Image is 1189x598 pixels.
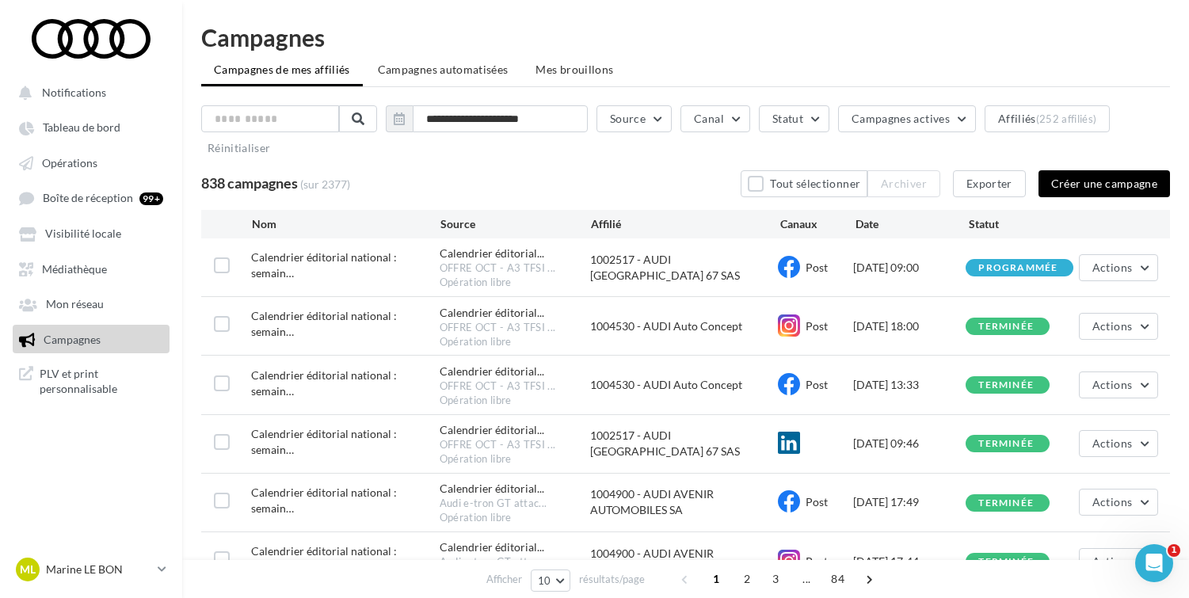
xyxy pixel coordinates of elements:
div: [DATE] 13:33 [853,377,966,393]
span: résultats/page [579,572,645,587]
span: Mon réseau [46,298,104,311]
span: Calendrier éditorial national : semaine du 06.10 au 12.10 [251,309,397,338]
span: OFFRE OCT - A3 TFSI ... [440,438,555,452]
span: Audi e-tron GT attac... [440,497,547,511]
span: Calendrier éditorial national : semaine du 29.09 au 05.10 [251,544,397,573]
p: Marine LE BON [46,562,151,577]
a: Opérations [10,148,173,177]
div: programmée [978,263,1058,273]
span: Campagnes actives [852,112,950,125]
span: Post [806,319,828,333]
div: 1002517 - AUDI [GEOGRAPHIC_DATA] 67 SAS [590,428,778,459]
span: Campagnes [44,333,101,346]
span: Tableau de bord [43,121,120,135]
button: Créer une campagne [1038,170,1170,197]
span: Afficher [486,572,522,587]
span: Post [806,495,828,508]
button: Tout sélectionner [741,170,867,197]
span: Campagnes automatisées [378,63,509,76]
span: (sur 2377) [300,177,350,191]
div: (252 affiliés) [1036,112,1097,125]
div: Nom [252,216,440,232]
a: Boîte de réception 99+ [10,183,173,212]
div: 1004530 - AUDI Auto Concept [590,318,778,334]
a: Médiathèque [10,254,173,283]
span: Mes brouillons [535,63,613,76]
button: Exporter [953,170,1026,197]
span: 2 [734,566,760,592]
a: Visibilité locale [10,219,173,247]
span: 10 [538,574,551,587]
div: Opération libre [440,394,590,408]
span: Calendrier éditorial national : semaine du 06.10 au 12.10 [251,427,397,456]
iframe: Intercom live chat [1135,544,1173,582]
span: Opérations [42,156,97,169]
div: 99+ [139,192,163,205]
span: Calendrier éditorial... [440,481,544,497]
span: Actions [1092,319,1132,333]
span: 838 campagnes [201,174,298,192]
span: Calendrier éditorial national : semaine du 06.10 au 12.10 [251,250,397,280]
button: Actions [1079,371,1158,398]
span: Audi e-tron GT attac... [440,555,547,569]
span: Notifications [42,86,106,99]
span: 1 [1168,544,1180,557]
div: 1004530 - AUDI Auto Concept [590,377,778,393]
div: Date [856,216,969,232]
div: Source [440,216,592,232]
span: Boîte de réception [43,192,133,205]
button: Réinitialiser [201,139,277,158]
div: 1004900 - AUDI AVENIR AUTOMOBILES SA [590,546,778,577]
div: 1004900 - AUDI AVENIR AUTOMOBILES SA [590,486,778,518]
span: Médiathèque [42,262,107,276]
span: Calendrier éditorial... [440,539,544,555]
a: Mon réseau [10,289,173,318]
button: Source [596,105,672,132]
span: Calendrier éditorial... [440,364,544,379]
button: Notifications [10,78,166,106]
div: [DATE] 17:49 [853,494,966,510]
span: OFFRE OCT - A3 TFSI ... [440,321,555,335]
a: PLV et print personnalisable [10,360,173,403]
span: 1 [703,566,729,592]
div: Opération libre [440,511,590,525]
div: [DATE] 09:46 [853,436,966,451]
button: Affiliés(252 affiliés) [985,105,1110,132]
span: Actions [1092,554,1132,568]
button: Campagnes actives [838,105,976,132]
div: terminée [978,557,1034,567]
div: Opération libre [440,452,590,467]
span: Calendrier éditorial... [440,422,544,438]
span: Post [806,554,828,568]
span: OFFRE OCT - A3 TFSI ... [440,261,555,276]
span: Visibilité locale [45,227,121,241]
div: terminée [978,322,1034,332]
div: [DATE] 18:00 [853,318,966,334]
div: Opération libre [440,335,590,349]
span: 3 [763,566,788,592]
div: terminée [978,439,1034,449]
span: Post [806,378,828,391]
span: PLV et print personnalisable [40,366,163,397]
span: Actions [1092,436,1132,450]
div: Statut [969,216,1082,232]
div: 1002517 - AUDI [GEOGRAPHIC_DATA] 67 SAS [590,252,778,284]
div: Affilié [591,216,779,232]
span: 84 [825,566,851,592]
div: Canaux [780,216,856,232]
a: ML Marine LE BON [13,554,170,585]
span: Actions [1092,261,1132,274]
div: Opération libre [440,276,590,290]
h1: Campagnes [201,25,1170,49]
span: Calendrier éditorial... [440,305,544,321]
span: Post [806,261,828,274]
span: Actions [1092,495,1132,508]
button: Archiver [867,170,940,197]
div: [DATE] 17:44 [853,554,966,569]
div: [DATE] 09:00 [853,260,966,276]
span: OFFRE OCT - A3 TFSI ... [440,379,555,394]
button: 10 [531,569,571,592]
span: Calendrier éditorial national : semaine du 29.09 au 05.10 [251,486,397,515]
a: Campagnes [10,325,173,353]
span: Actions [1092,378,1132,391]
